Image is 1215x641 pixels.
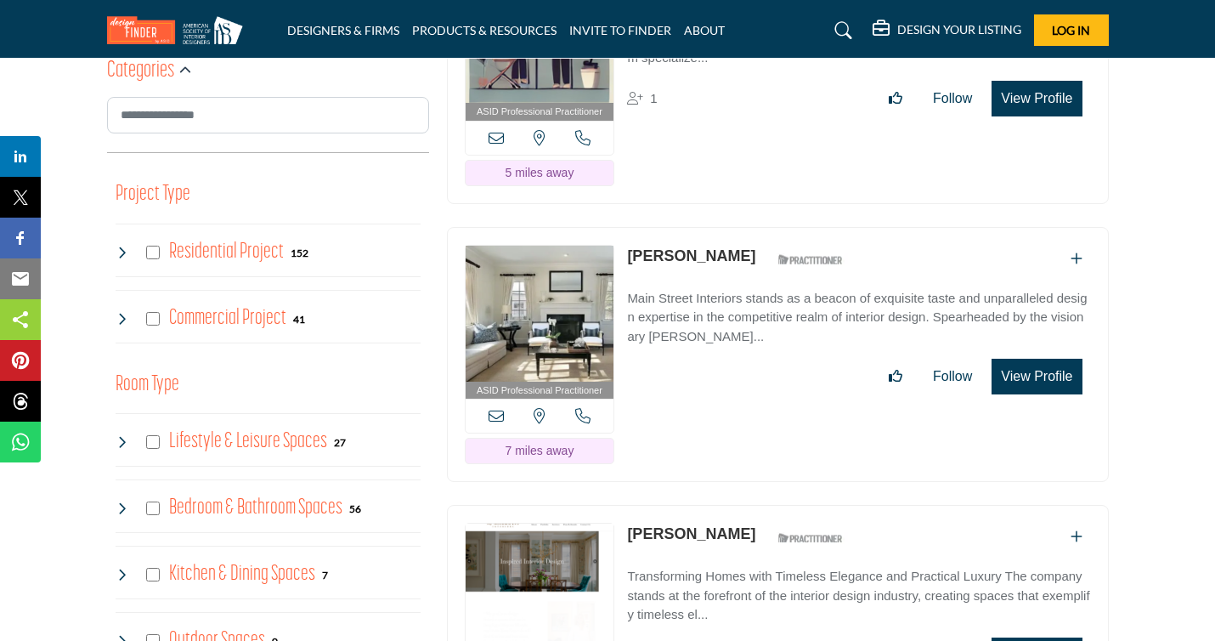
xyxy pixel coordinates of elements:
[412,23,557,37] a: PRODUCTS & RESOURCES
[169,559,315,589] h4: Kitchen & Dining Spaces: Kitchen & Dining Spaces
[169,237,284,267] h4: Residential Project: Types of projects range from simple residential renovations to highly comple...
[627,557,1090,625] a: Transforming Homes with Timeless Elegance and Practical Luxury The company stands at the forefron...
[477,105,602,119] span: ASID Professional Practitioner
[466,246,614,400] a: ASID Professional Practitioner
[349,503,361,515] b: 56
[627,279,1090,347] a: Main Street Interiors stands as a beacon of exquisite taste and unparalleled design expertise in ...
[116,369,179,401] button: Room Type
[569,23,671,37] a: INVITE TO FINDER
[291,247,308,259] b: 152
[146,502,160,515] input: Select Bedroom & Bathroom Spaces checkbox
[818,17,863,44] a: Search
[107,97,429,133] input: Search Category
[771,527,848,548] img: ASID Qualified Practitioners Badge Icon
[505,444,574,457] span: 7 miles away
[146,312,160,326] input: Select Commercial Project checkbox
[107,16,251,44] img: Site Logo
[627,245,755,268] p: Beth Brennan
[922,82,983,116] button: Follow
[107,56,174,87] h2: Categories
[334,437,346,449] b: 27
[116,179,190,211] button: Project Type
[322,567,328,582] div: 7 Results For Kitchen & Dining Spaces
[477,383,602,398] span: ASID Professional Practitioner
[334,434,346,450] div: 27 Results For Lifestyle & Leisure Spaces
[627,567,1090,625] p: Transforming Homes with Timeless Elegance and Practical Luxury The company stands at the forefron...
[627,525,755,542] a: [PERSON_NAME]
[684,23,725,37] a: ABOUT
[1034,14,1109,46] button: Log In
[169,493,342,523] h4: Bedroom & Bathroom Spaces: Bedroom & Bathroom Spaces
[293,314,305,326] b: 41
[146,568,160,581] input: Select Kitchen & Dining Spaces checkbox
[287,23,399,37] a: DESIGNERS & FIRMS
[992,81,1082,116] button: View Profile
[291,245,308,260] div: 152 Results For Residential Project
[992,359,1082,394] button: View Profile
[1071,252,1082,266] a: Add To List
[169,427,327,457] h4: Lifestyle & Leisure Spaces: Lifestyle & Leisure Spaces
[897,22,1021,37] h5: DESIGN YOUR LISTING
[627,88,657,109] div: Followers
[146,246,160,259] input: Select Residential Project checkbox
[1071,530,1082,544] a: Add To List
[771,249,848,270] img: ASID Qualified Practitioners Badge Icon
[627,523,755,546] p: AJ Schmidt
[922,360,983,394] button: Follow
[650,91,657,105] span: 1
[349,501,361,516] div: 56 Results For Bedroom & Bathroom Spaces
[1052,23,1090,37] span: Log In
[169,303,286,333] h4: Commercial Project: Involve the design, construction, or renovation of spaces used for business p...
[878,82,913,116] button: Like listing
[466,246,614,382] img: Beth Brennan
[505,166,574,179] span: 5 miles away
[873,20,1021,41] div: DESIGN YOUR LISTING
[627,247,755,264] a: [PERSON_NAME]
[293,311,305,326] div: 41 Results For Commercial Project
[878,360,913,394] button: Like listing
[146,435,160,449] input: Select Lifestyle & Leisure Spaces checkbox
[322,570,328,581] b: 7
[627,289,1090,347] p: Main Street Interiors stands as a beacon of exquisite taste and unparalleled design expertise in ...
